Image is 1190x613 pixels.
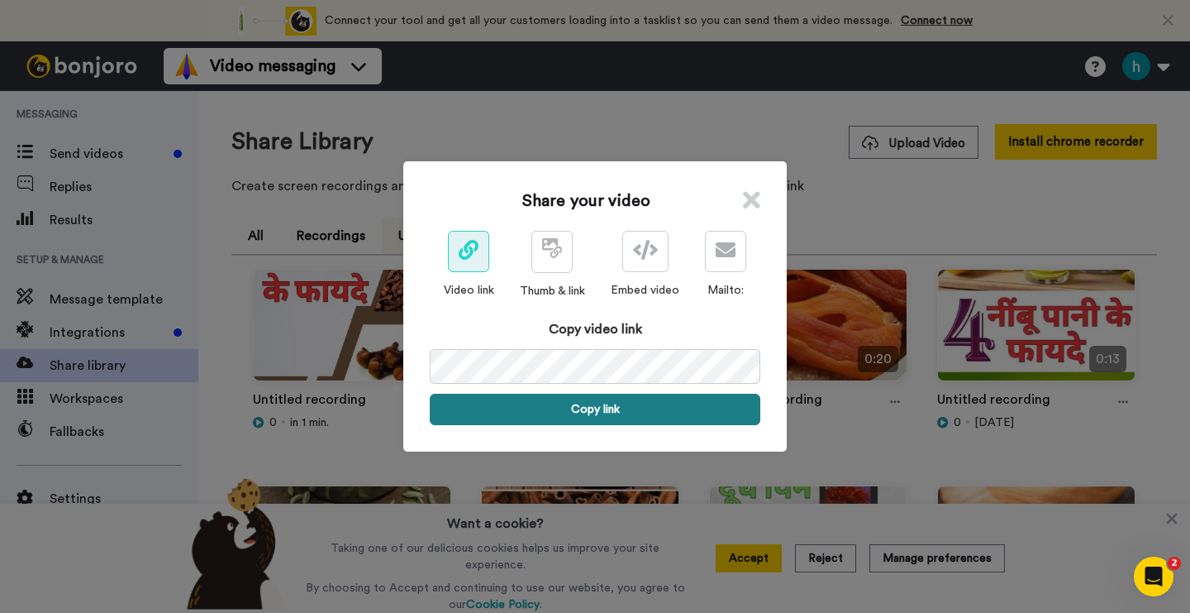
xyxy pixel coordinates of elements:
[430,319,760,339] div: Copy video link
[520,283,585,299] div: Thumb & link
[611,282,679,299] div: Embed video
[444,282,494,299] div: Video link
[1168,557,1181,570] span: 2
[1134,557,1173,596] iframe: Intercom live chat
[430,394,760,425] button: Copy link
[522,189,650,213] h1: Share your video
[705,282,746,299] div: Mailto:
